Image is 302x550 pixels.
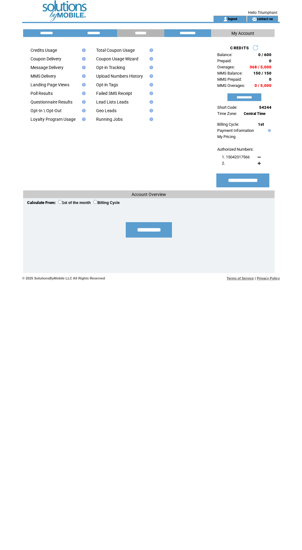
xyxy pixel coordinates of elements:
a: Terms of Service [227,276,254,280]
img: help.gif [148,48,153,52]
img: help.gif [80,48,86,52]
span: CREDITS [230,46,249,50]
a: Coupon Usage Wizard [96,56,138,61]
img: help.gif [148,66,153,69]
span: Central Time [244,112,266,116]
img: contact_us_icon.gif [252,17,257,22]
img: help.gif [80,57,86,61]
input: 1st of the month [58,200,62,204]
input: Billing Cycle [93,200,97,204]
span: 0 [269,77,271,82]
a: Credits Usage [31,48,57,53]
a: Privacy Policy [257,276,280,280]
img: help.gif [80,83,86,87]
img: help.gif [267,129,271,132]
a: contact us [257,17,273,21]
img: help.gif [80,109,86,112]
span: 54244 [259,105,271,110]
img: help.gif [148,57,153,61]
a: Questionnaire Results [31,100,72,104]
span: MMS Balance: [217,71,243,75]
span: 0 / 5,000 [255,83,271,88]
label: Billing Cycle [93,201,120,205]
a: logout [228,17,237,21]
img: help.gif [148,109,153,112]
img: help.gif [80,117,86,121]
img: help.gif [148,92,153,95]
img: help.gif [148,117,153,121]
span: Authorized Numbers: [217,147,254,152]
img: account_icon.gif [223,17,228,22]
span: Balance: [217,52,232,57]
a: Opt-in Tags [96,82,118,87]
img: help.gif [148,100,153,104]
span: Account Overview [132,192,166,197]
span: Billing Cycle: [217,122,239,127]
a: Poll Results [31,91,53,96]
span: Hello Triumphant [248,10,277,15]
img: help.gif [80,92,86,95]
span: 1. 15042317566 [222,155,250,159]
span: 1st [258,122,264,127]
a: Loyalty Program Usage [31,117,75,122]
span: | [255,276,256,280]
img: help.gif [148,83,153,87]
span: My Account [231,31,254,36]
span: 0 [269,59,271,63]
a: Upload Numbers History [96,74,143,79]
span: Time Zone: [217,111,237,116]
a: Opt-in Tracking [96,65,125,70]
a: Lead Lists Leads [96,100,129,104]
span: MMS Overages: [217,83,245,88]
a: Running Jobs [96,117,123,122]
span: Prepaid: [217,59,231,63]
a: MMS Delivery [31,74,56,79]
a: Geo Leads [96,108,116,113]
span: 368 / 5,000 [250,65,271,69]
a: Message Delivery [31,65,63,70]
span: Short Code: [217,105,237,110]
img: help.gif [148,74,153,78]
a: Failed SMS Receipt [96,91,132,96]
a: Payment Information [217,128,254,133]
span: 0 / 600 [258,52,271,57]
a: Landing Page Views [31,82,69,87]
img: help.gif [80,100,86,104]
a: Coupon Delivery [31,56,61,61]
span: Calculate From: [27,200,56,205]
a: Total Coupon Usage [96,48,135,53]
label: 1st of the month [58,201,91,205]
img: help.gif [80,66,86,69]
span: 2. [222,161,225,165]
span: MMS Prepaid: [217,77,242,82]
a: Opt-In \ Opt-Out [31,108,62,113]
span: 150 / 150 [253,71,271,75]
img: help.gif [80,74,86,78]
a: My Pricing [217,134,235,139]
span: © 2025 SolutionsByMobile LLC All Rights Reserved [22,276,105,280]
span: Overages: [217,65,235,69]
